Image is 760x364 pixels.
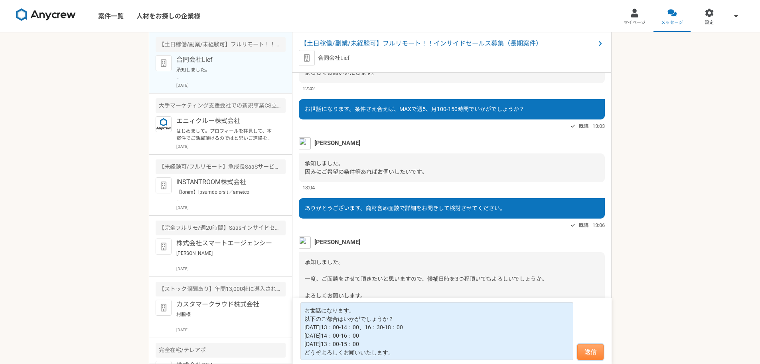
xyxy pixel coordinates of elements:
span: ありがとうございます。 稼働時間の工数によって条件等変わりますので、月間稼働時間を頂けますと幸いです。 よろしくお願いいたします。 [305,36,521,76]
span: 承知しました。 一度、ご面談をさせて頂きたいと思いますので、候補日時を3つ程頂いてもよろしいでしょうか。 よろしくお願いします。 [305,259,547,299]
p: カスタマークラウド株式会社 [176,300,275,309]
img: unnamed.png [299,237,311,249]
div: 【完全フルリモ/週20時間】Saasインサイドセールス業務／立ち上げフェーズ [156,221,286,235]
div: 【ストック報酬あり】年間13,000社に導入されたSaasのリード獲得のご依頼 [156,282,286,296]
img: default_org_logo-42cde973f59100197ec2c8e796e4974ac8490bb5b08a0eb061ff975e4574aa76.png [156,55,172,71]
button: 送信 [577,344,604,360]
p: 【lorem】ipsumdolorsit／ametco adipisci elitsed doeiusmodtempori、utlaboreetdo。 magnaaliquaenima、mini... [176,189,275,203]
p: 合同会社Lief [318,54,349,62]
span: 13:06 [592,221,605,229]
p: [DATE] [176,327,286,333]
div: 完全在宅/テレアポ [156,343,286,358]
span: 設定 [705,20,714,26]
img: default_org_logo-42cde973f59100197ec2c8e796e4974ac8490bb5b08a0eb061ff975e4574aa76.png [156,300,172,316]
span: 既読 [579,121,588,131]
p: [DATE] [176,266,286,272]
span: [PERSON_NAME] [314,238,360,247]
p: 合同会社Lief [176,55,275,65]
p: 株式会社スマートエージェンシー [176,239,275,248]
span: 12:42 [302,85,315,92]
p: [DATE] [176,205,286,211]
span: マイページ [624,20,646,26]
span: [PERSON_NAME] [314,139,360,147]
p: [DATE] [176,82,286,88]
span: ありがとうございます。商材含め面談で詳細をお聞きして検討させてください。 [305,205,505,211]
span: メッセージ [661,20,683,26]
img: default_org_logo-42cde973f59100197ec2c8e796e4974ac8490bb5b08a0eb061ff975e4574aa76.png [156,239,172,255]
div: 大手マーケティング支援会社での新規事業CS立ち上げポジションを募集 [156,98,286,113]
img: default_org_logo-42cde973f59100197ec2c8e796e4974ac8490bb5b08a0eb061ff975e4574aa76.png [156,177,172,193]
p: エニィクルー株式会社 [176,116,275,126]
p: [DATE] [176,143,286,149]
div: 【未経験可/フルリモート】急成長SaaSサービスのインサイドセールス [156,159,286,174]
img: 8DqYSo04kwAAAAASUVORK5CYII= [16,8,76,21]
p: INSTANTROOM株式会社 [176,177,275,187]
img: logo_text_blue_01.png [156,116,172,132]
span: 13:04 [302,184,315,191]
span: 【土日稼働/副業/未経験可】フルリモート！！インサイドセールス募集（長期案件） [300,39,595,48]
span: 13:03 [592,122,605,130]
img: unnamed.png [299,137,311,149]
img: default_org_logo-42cde973f59100197ec2c8e796e4974ac8490bb5b08a0eb061ff975e4574aa76.png [299,50,315,66]
p: 村脇様 おせわになります。Katrus株式会社の[PERSON_NAME]と申します。 [DATE]14：00から予約させていただきました。 どうぞよろしくお願いいたします。 [176,311,275,325]
p: [PERSON_NAME] お世話になります。[PERSON_NAME]と申します。 ご返信いただきありがとうございます。 確認とご連絡が遅くなり申し訳ありません。 ｜選考の参考に下記の経験の有... [176,250,275,264]
div: 【土日稼働/副業/未経験可】フルリモート！！インサイドセールス募集（長期案件） [156,37,286,52]
span: 既読 [579,221,588,230]
textarea: お世話になります。 以下のご都合はいかがでしょうか？ [DATE]13：00-14：00、16：30-18：00 [DATE]14：00-16：00 [DATE]13：00-15：00 どうぞよ... [300,302,573,360]
p: はじめまして。プロフィールを拝見して、本案件でご活躍頂けるのではと思いご連絡を差し上げました。 案件ページの内容をご確認頂き、もし条件など合致されるようでしたら是非詳細をご案内できればと思います... [176,127,275,142]
p: 承知しました。 一度、ご面談をさせて頂きたいと思いますので、候補日時を3つ程頂いてもよろしいでしょうか。 よろしくお願いします。 [176,66,275,81]
span: 承知しました。 因みにご希望の条件等あればお伺いしたいです。 [305,160,427,175]
span: お世話になります。条件さえ合えば、MAXで週5、月100-150時間でいかがでしょうか？ [305,106,525,112]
